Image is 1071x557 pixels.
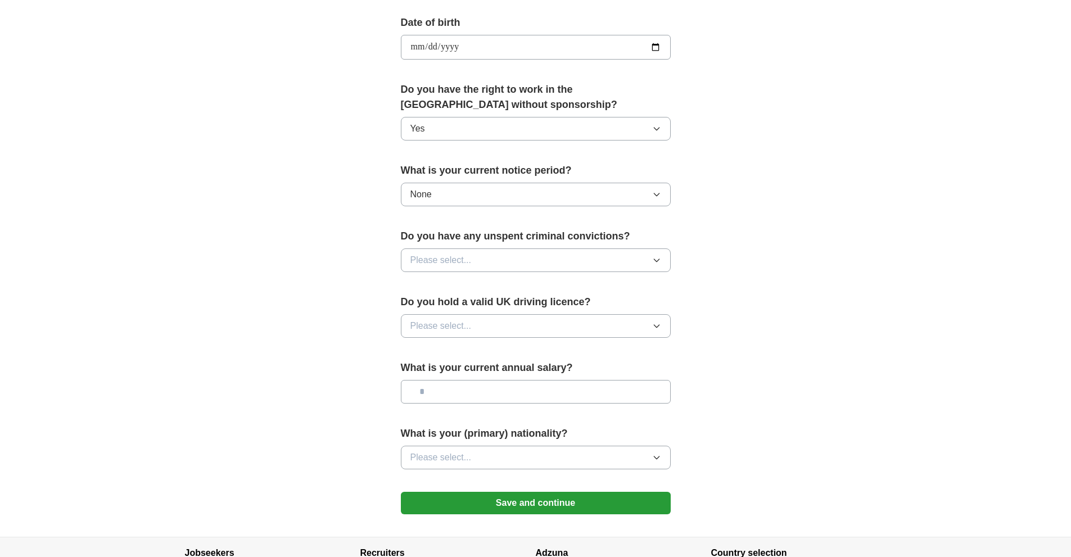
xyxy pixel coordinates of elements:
label: Date of birth [401,15,671,30]
button: Please select... [401,314,671,338]
label: What is your (primary) nationality? [401,426,671,441]
label: Do you have any unspent criminal convictions? [401,229,671,244]
label: Do you hold a valid UK driving licence? [401,295,671,310]
label: Do you have the right to work in the [GEOGRAPHIC_DATA] without sponsorship? [401,82,671,112]
button: Please select... [401,446,671,469]
label: What is your current annual salary? [401,360,671,375]
button: None [401,183,671,206]
span: Please select... [410,253,472,267]
button: Yes [401,117,671,141]
button: Save and continue [401,492,671,514]
span: Yes [410,122,425,135]
span: Please select... [410,319,472,333]
span: Please select... [410,451,472,464]
label: What is your current notice period? [401,163,671,178]
span: None [410,188,432,201]
button: Please select... [401,248,671,272]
